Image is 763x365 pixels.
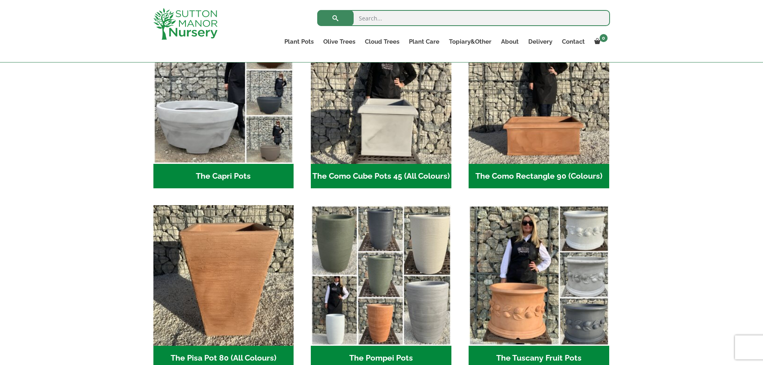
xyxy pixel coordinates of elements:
a: About [496,36,523,47]
img: The Capri Pots [153,23,294,164]
a: Olive Trees [318,36,360,47]
a: Plant Pots [280,36,318,47]
a: Delivery [523,36,557,47]
a: Visit product category The Como Cube Pots 45 (All Colours) [311,23,451,188]
h2: The Como Cube Pots 45 (All Colours) [311,164,451,189]
img: The Tuscany Fruit Pots [469,205,609,346]
img: The Pisa Pot 80 (All Colours) [153,205,294,346]
img: The Como Rectangle 90 (Colours) [469,23,609,164]
a: Plant Care [404,36,444,47]
img: logo [153,8,217,40]
img: The Como Cube Pots 45 (All Colours) [311,23,451,164]
a: Visit product category The Capri Pots [153,23,294,188]
a: Contact [557,36,590,47]
img: The Pompei Pots [311,205,451,346]
a: Cloud Trees [360,36,404,47]
input: Search... [317,10,610,26]
a: Visit product category The Como Rectangle 90 (Colours) [469,23,609,188]
h2: The Como Rectangle 90 (Colours) [469,164,609,189]
span: 0 [600,34,608,42]
a: Topiary&Other [444,36,496,47]
a: 0 [590,36,610,47]
h2: The Capri Pots [153,164,294,189]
